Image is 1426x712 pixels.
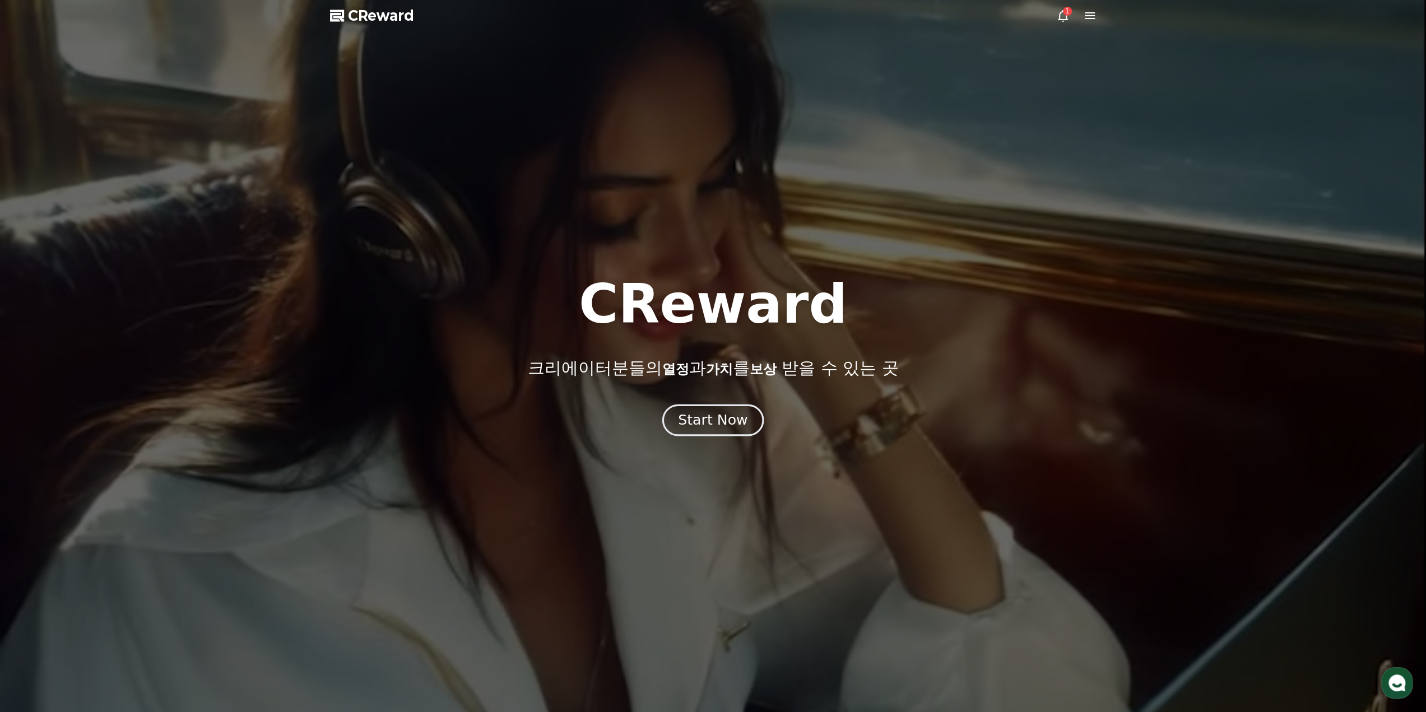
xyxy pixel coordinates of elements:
button: Start Now [662,404,764,436]
p: 크리에이터분들의 과 를 받을 수 있는 곳 [527,358,898,378]
div: 1 [1063,7,1072,16]
span: 가치 [705,361,732,377]
span: 열정 [662,361,689,377]
span: 홈 [35,372,42,381]
a: Start Now [665,416,761,427]
a: CReward [330,7,414,25]
a: 설정 [145,355,215,383]
span: CReward [348,7,414,25]
a: 홈 [3,355,74,383]
span: 대화 [103,373,116,381]
span: 보상 [749,361,776,377]
h1: CReward [579,277,847,331]
a: 대화 [74,355,145,383]
span: 설정 [173,372,187,381]
a: 1 [1056,9,1070,22]
div: Start Now [678,411,747,430]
